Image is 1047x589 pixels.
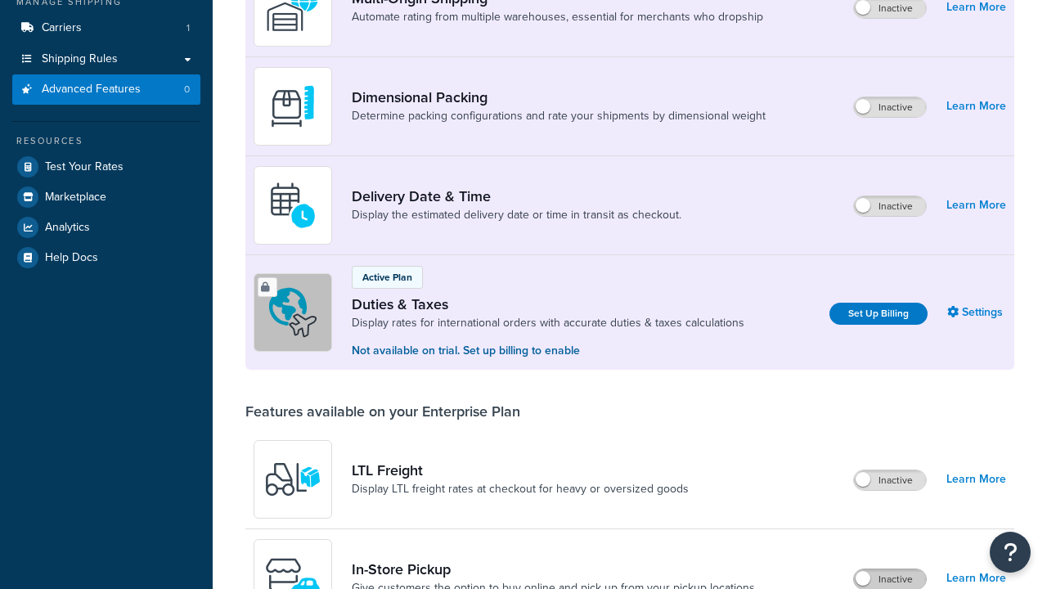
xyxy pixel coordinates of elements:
label: Inactive [854,196,926,216]
a: Marketplace [12,182,200,212]
a: Determine packing configurations and rate your shipments by dimensional weight [352,108,766,124]
a: Learn More [946,468,1006,491]
span: Analytics [45,221,90,235]
a: Test Your Rates [12,152,200,182]
a: Automate rating from multiple warehouses, essential for merchants who dropship [352,9,763,25]
a: In-Store Pickup [352,560,755,578]
p: Active Plan [362,270,412,285]
div: Features available on your Enterprise Plan [245,402,520,420]
img: y79ZsPf0fXUFUhFXDzUgf+ktZg5F2+ohG75+v3d2s1D9TjoU8PiyCIluIjV41seZevKCRuEjTPPOKHJsQcmKCXGdfprl3L4q7... [264,451,321,508]
li: Advanced Features [12,74,200,105]
button: Open Resource Center [990,532,1031,573]
a: Duties & Taxes [352,295,744,313]
span: Advanced Features [42,83,141,97]
span: Shipping Rules [42,52,118,66]
a: Shipping Rules [12,44,200,74]
label: Inactive [854,470,926,490]
span: Marketplace [45,191,106,205]
a: Set Up Billing [829,303,928,325]
a: Learn More [946,194,1006,217]
a: Display the estimated delivery date or time in transit as checkout. [352,207,681,223]
span: Carriers [42,21,82,35]
a: Display LTL freight rates at checkout for heavy or oversized goods [352,481,689,497]
span: Test Your Rates [45,160,124,174]
label: Inactive [854,569,926,589]
img: DTVBYsAAAAAASUVORK5CYII= [264,78,321,135]
label: Inactive [854,97,926,117]
a: Dimensional Packing [352,88,766,106]
a: Advanced Features0 [12,74,200,105]
li: Carriers [12,13,200,43]
span: 1 [186,21,190,35]
span: Help Docs [45,251,98,265]
a: Learn More [946,95,1006,118]
a: Delivery Date & Time [352,187,681,205]
a: LTL Freight [352,461,689,479]
div: Resources [12,134,200,148]
span: 0 [184,83,190,97]
img: gfkeb5ejjkALwAAAABJRU5ErkJggg== [264,177,321,234]
a: Settings [947,301,1006,324]
p: Not available on trial. Set up billing to enable [352,342,744,360]
a: Analytics [12,213,200,242]
a: Help Docs [12,243,200,272]
a: Carriers1 [12,13,200,43]
a: Display rates for international orders with accurate duties & taxes calculations [352,315,744,331]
